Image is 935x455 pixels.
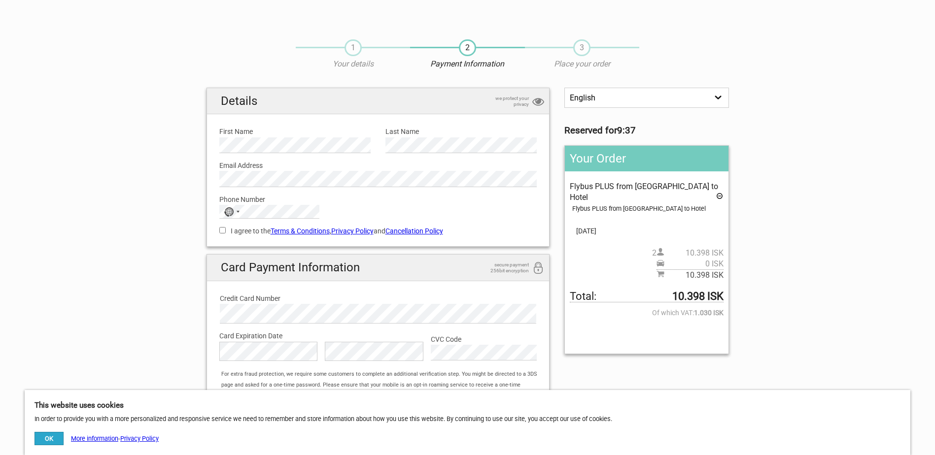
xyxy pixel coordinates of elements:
[113,15,125,27] button: Open LiveChat chat widget
[672,291,724,302] strong: 10.398 ISK
[216,369,549,402] div: For extra fraud protection, we require some customers to complete an additional verification step...
[35,432,64,445] button: OK
[120,435,159,442] a: Privacy Policy
[570,291,723,302] span: Total to be paid
[572,203,723,214] div: Flybus PLUS from [GEOGRAPHIC_DATA] to Hotel
[532,96,544,109] i: privacy protection
[219,226,537,236] label: I agree to the , and
[570,307,723,318] span: Of which VAT:
[570,182,718,202] span: Flybus PLUS from [GEOGRAPHIC_DATA] to Hotel
[617,125,636,136] strong: 9:37
[219,330,537,341] label: Card Expiration Date
[35,432,159,445] div: -
[565,146,728,171] h2: Your Order
[25,390,910,455] div: In order to provide you with a more personalized and responsive service we need to remember and s...
[385,227,443,235] a: Cancellation Policy
[219,126,371,137] label: First Name
[532,262,544,275] i: 256bit encryption
[220,293,537,304] label: Credit Card Number
[219,194,537,205] label: Phone Number
[220,205,244,218] button: Selected country
[459,39,476,56] span: 2
[664,259,724,269] span: 0 ISK
[657,259,724,269] span: Pickup price
[573,39,590,56] span: 3
[207,88,550,114] h2: Details
[525,59,639,69] p: Place your order
[570,226,723,236] span: [DATE]
[664,248,724,259] span: 10.398 ISK
[410,59,524,69] p: Payment Information
[564,125,728,136] h3: Reserved for
[480,262,529,274] span: secure payment 256bit encryption
[71,435,118,442] a: More information
[331,227,374,235] a: Privacy Policy
[296,59,410,69] p: Your details
[207,255,550,281] h2: Card Payment Information
[345,39,362,56] span: 1
[14,17,111,25] p: We're away right now. Please check back later!
[664,270,724,281] span: 10.398 ISK
[657,269,724,281] span: Subtotal
[219,160,537,171] label: Email Address
[652,248,724,259] span: 2 person(s)
[480,96,529,107] span: we protect your privacy
[271,227,330,235] a: Terms & Conditions
[694,307,724,318] strong: 1.030 ISK
[35,400,900,411] h5: This website uses cookies
[385,126,537,137] label: Last Name
[431,334,537,345] label: CVC Code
